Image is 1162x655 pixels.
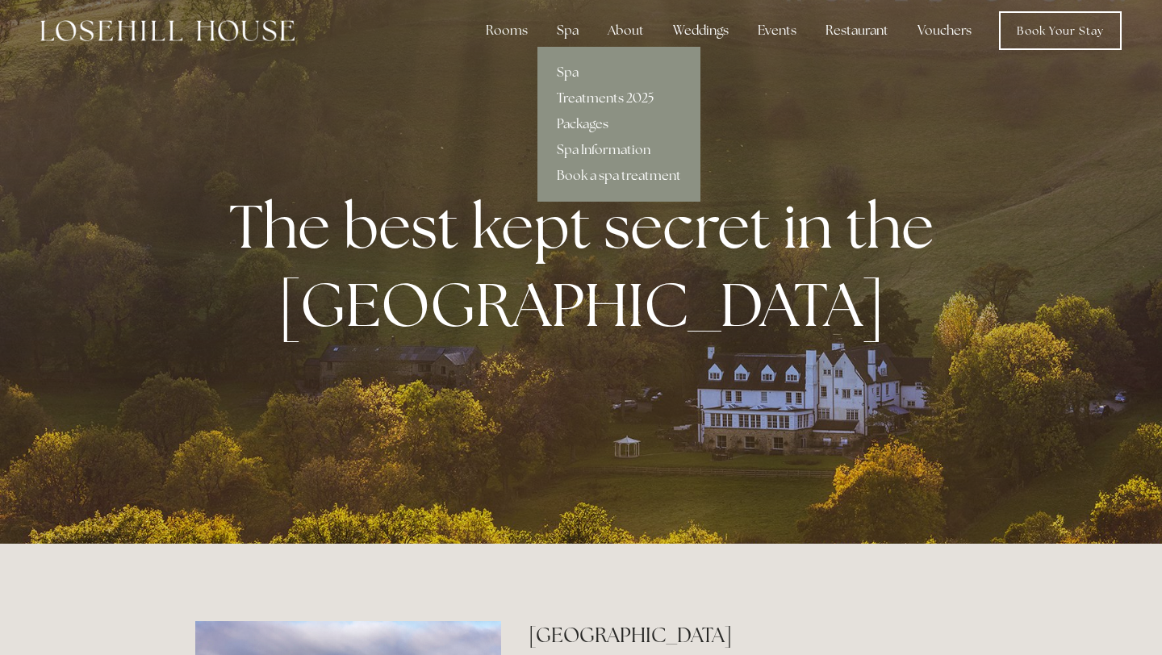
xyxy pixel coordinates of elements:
img: Losehill House [40,20,295,41]
div: Restaurant [813,15,901,47]
a: Book a spa treatment [537,163,700,189]
strong: The best kept secret in the [GEOGRAPHIC_DATA] [229,186,947,344]
a: Spa Information [537,137,700,163]
div: Weddings [660,15,742,47]
h2: [GEOGRAPHIC_DATA] [529,621,967,649]
div: Spa [544,15,591,47]
a: Book Your Stay [999,11,1122,50]
div: Events [745,15,809,47]
div: About [595,15,657,47]
a: Spa [537,60,700,86]
a: Packages [537,111,700,137]
div: Rooms [473,15,541,47]
a: Treatments 2025 [537,86,700,111]
a: Vouchers [905,15,984,47]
